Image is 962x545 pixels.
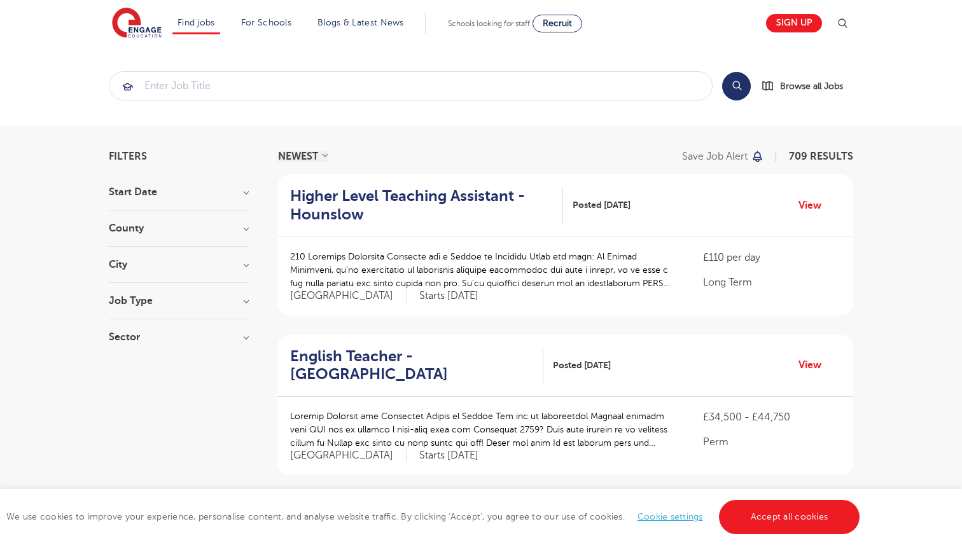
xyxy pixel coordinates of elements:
[553,359,611,372] span: Posted [DATE]
[798,197,831,214] a: View
[109,259,249,270] h3: City
[109,71,713,100] div: Submit
[682,151,748,162] p: Save job alert
[682,151,764,162] button: Save job alert
[766,14,822,32] a: Sign up
[722,72,751,100] button: Search
[573,198,631,212] span: Posted [DATE]
[109,72,712,100] input: Submit
[448,19,530,28] span: Schools looking for staff
[703,250,840,265] p: £110 per day
[290,347,543,384] a: English Teacher - [GEOGRAPHIC_DATA]
[419,449,478,462] p: Starts [DATE]
[761,79,853,93] a: Browse all Jobs
[109,296,249,306] h3: Job Type
[112,8,162,39] img: Engage Education
[317,18,404,27] a: Blogs & Latest News
[419,289,478,303] p: Starts [DATE]
[703,434,840,450] p: Perm
[533,15,582,32] a: Recruit
[109,223,249,233] h3: County
[109,151,147,162] span: Filters
[178,18,215,27] a: Find jobs
[290,187,553,224] h2: Higher Level Teaching Assistant - Hounslow
[789,151,853,162] span: 709 RESULTS
[290,347,533,384] h2: English Teacher - [GEOGRAPHIC_DATA]
[290,410,678,450] p: Loremip Dolorsit ame Consectet Adipis el Seddoe Tem inc ut laboreetdol Magnaal enimadm veni QUI n...
[703,410,840,425] p: £34,500 - £44,750
[109,332,249,342] h3: Sector
[241,18,291,27] a: For Schools
[6,512,863,521] span: We use cookies to improve your experience, personalise content, and analyse website traffic. By c...
[290,250,678,290] p: 210 Loremips Dolorsita Consecte adi e Seddoe te Incididu Utlab etd magn: Al Enimad Minimveni, qu’...
[290,289,407,303] span: [GEOGRAPHIC_DATA]
[719,500,860,534] a: Accept all cookies
[703,275,840,290] p: Long Term
[798,357,831,373] a: View
[290,449,407,462] span: [GEOGRAPHIC_DATA]
[543,18,572,28] span: Recruit
[638,512,703,521] a: Cookie settings
[780,79,843,93] span: Browse all Jobs
[290,187,563,224] a: Higher Level Teaching Assistant - Hounslow
[109,187,249,197] h3: Start Date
